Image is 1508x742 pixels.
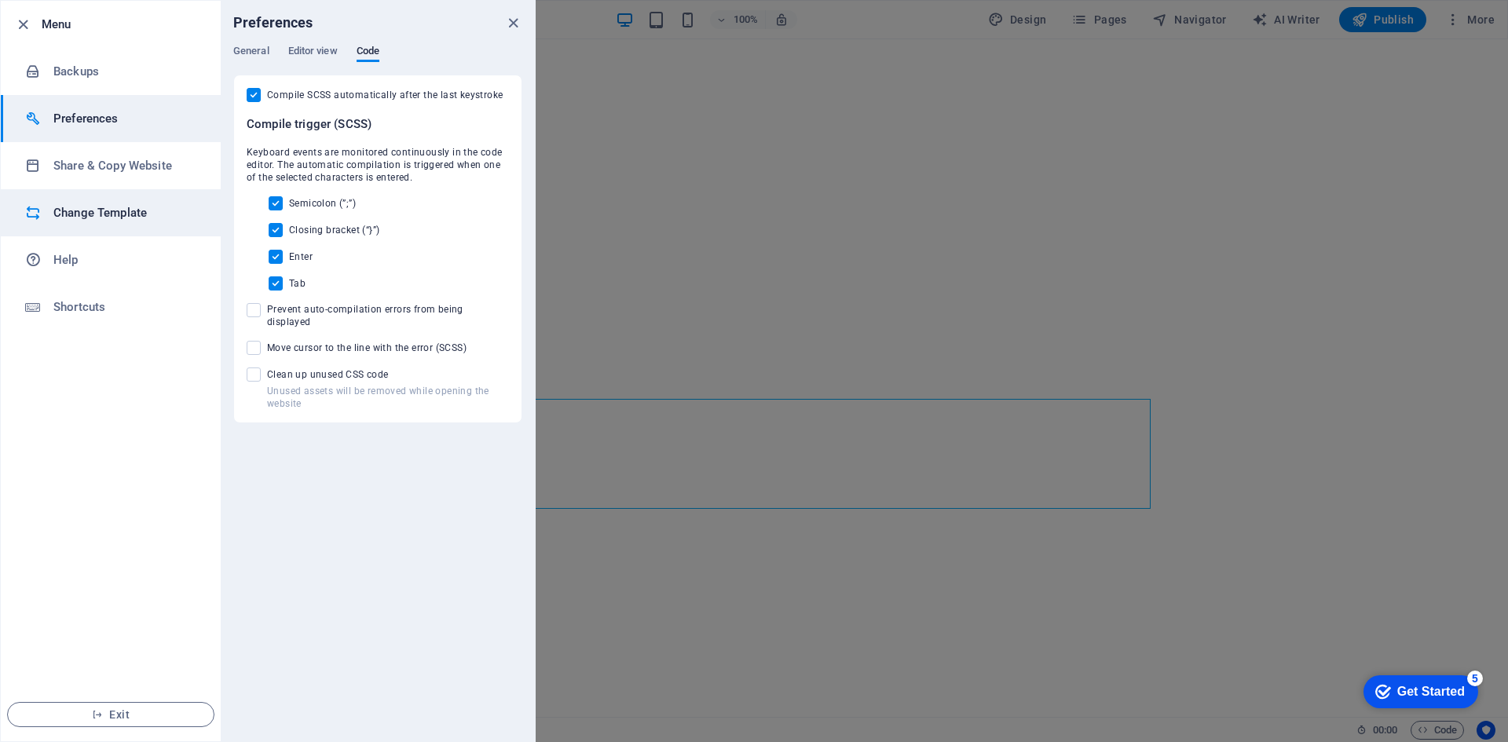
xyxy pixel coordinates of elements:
[267,368,509,381] span: Clean up unused CSS code
[503,13,522,32] button: close
[233,42,269,64] span: General
[267,89,503,101] span: Compile SCSS automatically after the last keystroke
[289,197,356,210] span: Semicolon (”;”)
[357,42,379,64] span: Code
[233,45,522,75] div: Preferences
[267,385,509,410] p: Unused assets will be removed while opening the website
[7,702,214,727] button: Exit
[46,17,114,31] div: Get Started
[53,156,199,175] h6: Share & Copy Website
[20,708,201,721] span: Exit
[53,62,199,81] h6: Backups
[1,236,221,283] a: Help
[267,303,509,328] span: Prevent auto-compilation errors from being displayed
[267,342,467,354] span: Move cursor to the line with the error (SCSS)
[288,42,338,64] span: Editor view
[247,115,509,133] h6: Compile trigger (SCSS)
[42,15,208,34] h6: Menu
[53,298,199,316] h6: Shortcuts
[247,146,509,184] span: Keyboard events are monitored continuously in the code editor. The automatic compilation is trigg...
[233,13,313,32] h6: Preferences
[289,277,306,290] span: Tab
[53,250,199,269] h6: Help
[13,8,127,41] div: Get Started 5 items remaining, 0% complete
[116,3,132,19] div: 5
[289,250,313,263] span: Enter
[53,203,199,222] h6: Change Template
[289,224,379,236] span: Closing bracket (“}”)
[53,109,199,128] h6: Preferences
